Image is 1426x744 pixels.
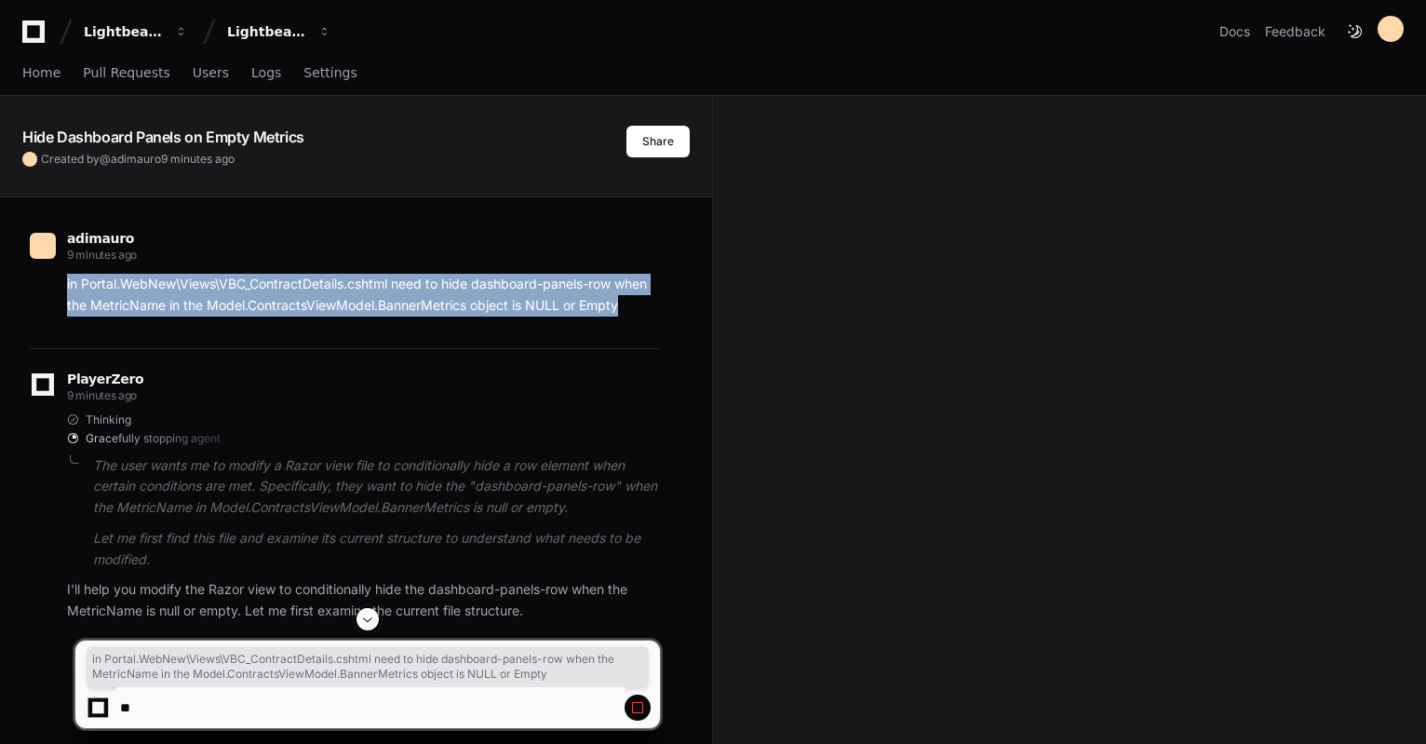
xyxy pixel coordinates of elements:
[76,15,195,48] button: Lightbeam Health
[83,52,169,95] a: Pull Requests
[193,67,229,78] span: Users
[227,22,307,41] div: Lightbeam Health Solutions
[1219,22,1250,41] a: Docs
[92,652,643,682] span: in Portal.WebNew\Views\VBC_ContractDetails.cshtml need to hide dashboard-panels-row when the Metr...
[626,126,690,157] button: Share
[67,231,134,246] span: adimauro
[251,67,281,78] span: Logs
[303,52,356,95] a: Settings
[67,388,137,402] span: 9 minutes ago
[84,22,164,41] div: Lightbeam Health
[251,52,281,95] a: Logs
[67,373,143,385] span: PlayerZero
[41,152,235,167] span: Created by
[303,67,356,78] span: Settings
[86,431,221,446] span: Gracefully stopping agent
[93,455,660,519] p: The user wants me to modify a Razor view file to conditionally hide a row element when certain co...
[100,152,111,166] span: @
[83,67,169,78] span: Pull Requests
[22,128,304,146] app-text-character-animate: Hide Dashboard Panels on Empty Metrics
[22,52,61,95] a: Home
[220,15,339,48] button: Lightbeam Health Solutions
[67,248,137,262] span: 9 minutes ago
[67,579,660,622] p: I'll help you modify the Razor view to conditionally hide the dashboard-panels-row when the Metri...
[93,528,660,571] p: Let me first find this file and examine its current structure to understand what needs to be modi...
[67,274,660,317] p: in Portal.WebNew\Views\VBC_ContractDetails.cshtml need to hide dashboard-panels-row when the Metr...
[193,52,229,95] a: Users
[22,67,61,78] span: Home
[161,152,235,166] span: 9 minutes ago
[1265,22,1325,41] button: Feedback
[86,413,131,427] span: Thinking
[111,152,161,166] span: adimauro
